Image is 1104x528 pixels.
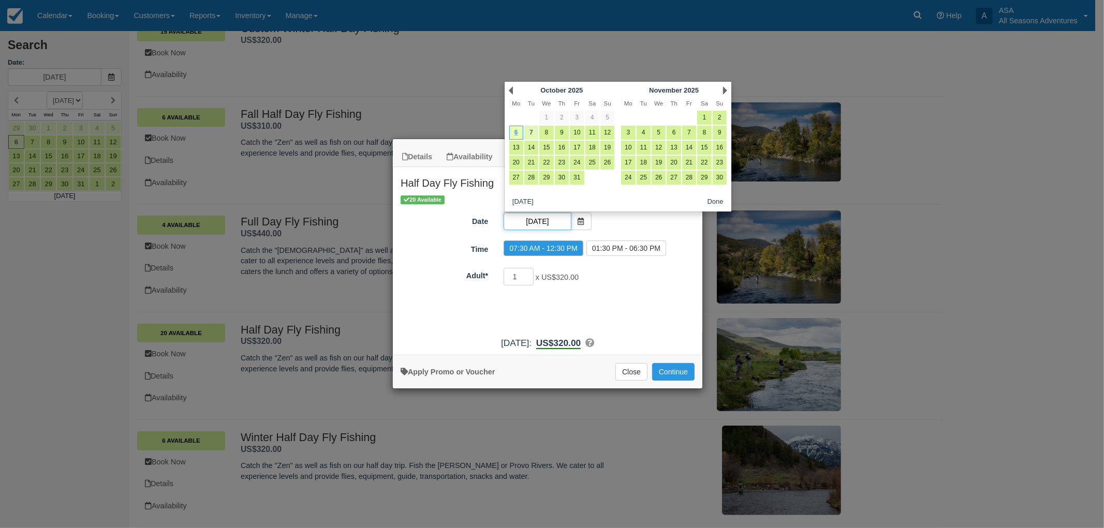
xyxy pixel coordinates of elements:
span: 20 Available [401,195,445,204]
a: 6 [667,126,681,140]
a: 8 [697,126,711,140]
a: 5 [600,111,614,125]
span: November [649,86,682,94]
a: 1 [539,111,553,125]
a: 29 [539,171,553,185]
button: [DATE] [508,195,537,208]
label: 01:30 PM - 06:30 PM [586,240,666,256]
a: 13 [509,141,523,155]
a: 11 [637,141,651,155]
span: 2025 [684,86,699,94]
a: 13 [667,141,681,155]
span: Saturday [701,100,708,107]
span: Sunday [604,100,611,107]
a: 3 [621,126,635,140]
a: 12 [652,141,666,155]
a: 22 [539,156,553,170]
a: 28 [682,171,696,185]
span: Thursday [670,100,678,107]
a: 1 [697,111,711,125]
a: 25 [585,156,599,170]
a: 28 [524,171,538,185]
a: 21 [524,156,538,170]
a: 29 [697,171,711,185]
span: Tuesday [640,100,647,107]
a: 30 [713,171,727,185]
span: Wednesday [542,100,551,107]
a: 14 [524,141,538,155]
a: 20 [509,156,523,170]
label: 07:30 AM - 12:30 PM [504,240,583,256]
a: 16 [555,141,569,155]
span: Monday [624,100,632,107]
a: 7 [524,126,538,140]
a: 20 [667,156,681,170]
span: October [540,86,566,94]
div: : [393,337,702,350]
a: 16 [713,141,727,155]
label: Adult* [393,267,496,281]
a: Prev [509,86,513,95]
span: Monday [512,100,520,107]
a: 19 [600,141,614,155]
button: Add to Booking [652,363,695,381]
a: 7 [682,126,696,140]
a: 30 [555,171,569,185]
a: 9 [555,126,569,140]
label: Time [393,240,496,255]
a: 19 [652,156,666,170]
a: 14 [682,141,696,155]
span: [DATE] [501,338,529,348]
a: 4 [637,126,651,140]
a: 3 [570,111,584,125]
a: 11 [585,126,599,140]
a: Photos [501,147,547,167]
a: 18 [585,141,599,155]
a: Availability [440,147,499,167]
a: 2 [555,111,569,125]
span: Sunday [716,100,723,107]
a: 26 [600,156,614,170]
a: 9 [713,126,727,140]
a: 27 [509,171,523,185]
a: 21 [682,156,696,170]
a: 22 [697,156,711,170]
span: Tuesday [528,100,535,107]
label: Date [393,213,496,227]
a: 25 [637,171,651,185]
a: 24 [621,171,635,185]
span: Thursday [558,100,566,107]
button: Done [703,195,728,208]
a: 15 [697,141,711,155]
a: 17 [621,156,635,170]
h2: Half Day Fly Fishing [393,167,702,194]
a: Next [723,86,727,95]
a: 31 [570,171,584,185]
a: 12 [600,126,614,140]
input: Adult* [504,268,534,285]
a: 23 [555,156,569,170]
a: Details [395,147,439,167]
a: 10 [621,141,635,155]
a: 17 [570,141,584,155]
a: 23 [713,156,727,170]
div: Item Modal [393,167,702,350]
a: 5 [652,126,666,140]
a: 6 [509,126,523,140]
a: 4 [585,111,599,125]
b: US$320.00 [536,338,581,349]
a: 27 [667,171,681,185]
a: 2 [713,111,727,125]
a: 10 [570,126,584,140]
button: Close [615,363,647,381]
a: 18 [637,156,651,170]
a: 15 [539,141,553,155]
a: 26 [652,171,666,185]
span: Wednesday [654,100,663,107]
a: 8 [539,126,553,140]
a: 24 [570,156,584,170]
span: 2025 [568,86,583,94]
span: Friday [686,100,692,107]
span: x US$320.00 [536,273,579,281]
a: Apply Voucher [401,368,495,376]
